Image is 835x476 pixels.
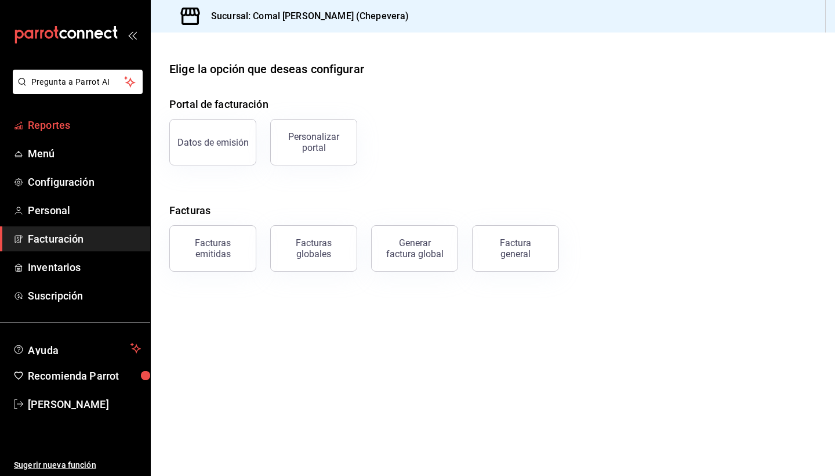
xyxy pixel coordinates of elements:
[28,231,141,247] span: Facturación
[177,237,249,259] div: Facturas emitidas
[28,396,141,412] span: [PERSON_NAME]
[31,76,125,88] span: Pregunta a Parrot AI
[169,60,364,78] div: Elige la opción que deseas configurar
[169,96,816,112] h4: Portal de facturación
[169,119,256,165] button: Datos de emisión
[28,174,141,190] span: Configuración
[28,259,141,275] span: Inventarios
[14,459,141,471] span: Sugerir nueva función
[177,137,249,148] div: Datos de emisión
[28,146,141,161] span: Menú
[278,131,350,153] div: Personalizar portal
[386,237,444,259] div: Generar factura global
[278,237,350,259] div: Facturas globales
[13,70,143,94] button: Pregunta a Parrot AI
[128,30,137,39] button: open_drawer_menu
[371,225,458,272] button: Generar factura global
[202,9,409,23] h3: Sucursal: Comal [PERSON_NAME] (Chepevera)
[487,237,544,259] div: Factura general
[169,225,256,272] button: Facturas emitidas
[472,225,559,272] button: Factura general
[8,84,143,96] a: Pregunta a Parrot AI
[169,203,816,218] h4: Facturas
[28,203,141,218] span: Personal
[28,117,141,133] span: Reportes
[270,225,357,272] button: Facturas globales
[28,341,126,355] span: Ayuda
[270,119,357,165] button: Personalizar portal
[28,368,141,384] span: Recomienda Parrot
[28,288,141,304] span: Suscripción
